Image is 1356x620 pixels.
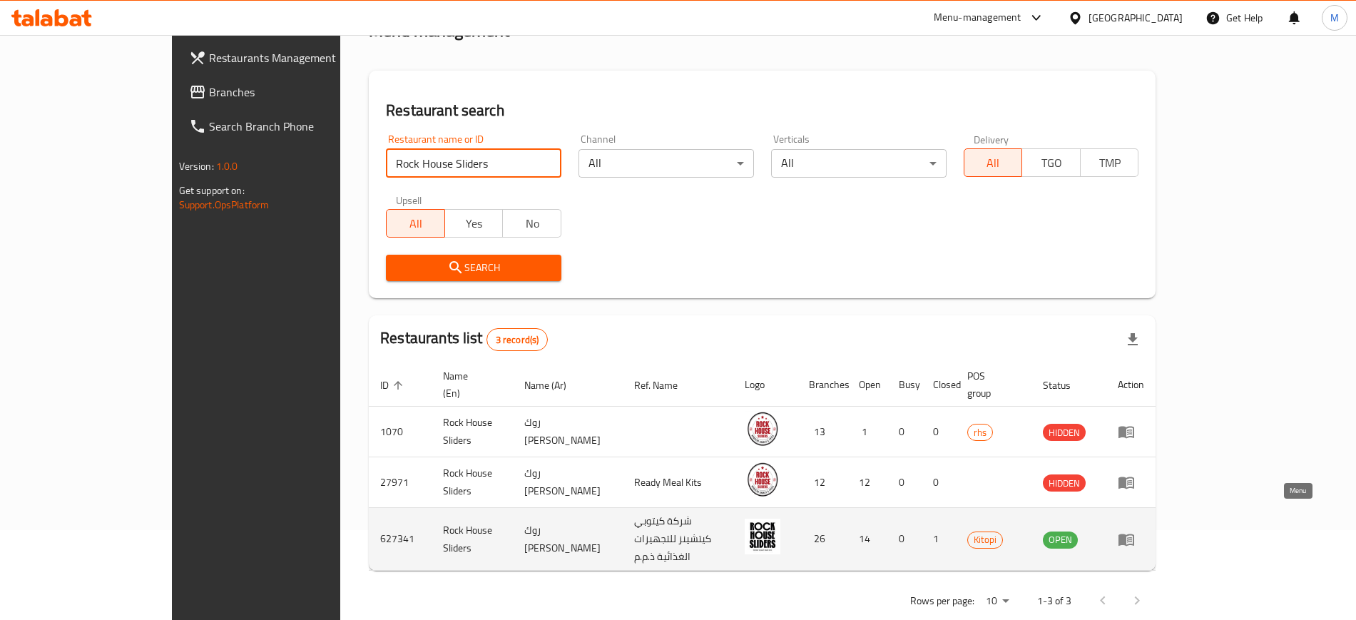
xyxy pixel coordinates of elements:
td: 26 [797,508,847,571]
td: 0 [887,457,922,508]
button: TGO [1021,148,1081,177]
h2: Restaurants list [380,327,548,351]
div: Menu-management [934,9,1021,26]
span: M [1330,10,1339,26]
div: Rows per page: [980,591,1014,612]
button: No [502,209,561,238]
a: Restaurants Management [178,41,398,75]
div: HIDDEN [1043,474,1086,492]
span: No [509,213,556,234]
img: Rock House Sliders [745,411,780,447]
td: Rock House Sliders [432,508,513,571]
span: rhs [968,425,992,441]
span: TMP [1086,153,1133,173]
td: روك [PERSON_NAME] [513,407,623,457]
td: 12 [847,457,887,508]
table: enhanced table [369,363,1156,571]
div: OPEN [1043,532,1078,549]
div: All [771,149,947,178]
span: Name (Ar) [524,377,585,394]
span: HIDDEN [1043,475,1086,492]
span: Yes [451,213,498,234]
label: Upsell [396,195,422,205]
a: Branches [178,75,398,109]
div: [GEOGRAPHIC_DATA] [1089,10,1183,26]
th: Open [847,363,887,407]
span: All [970,153,1017,173]
span: Name (En) [443,367,496,402]
th: Branches [797,363,847,407]
td: 1 [922,508,956,571]
span: 3 record(s) [487,333,548,347]
td: 0 [887,407,922,457]
td: 12 [797,457,847,508]
span: Kitopi [968,532,1002,548]
td: 0 [922,407,956,457]
th: Closed [922,363,956,407]
td: Rock House Sliders [432,407,513,457]
div: Menu [1118,474,1144,491]
span: Version: [179,157,214,176]
div: Menu [1118,423,1144,440]
th: Logo [733,363,797,407]
div: Export file [1116,322,1150,357]
p: 1-3 of 3 [1037,592,1071,610]
td: 14 [847,508,887,571]
span: HIDDEN [1043,425,1086,441]
p: Rows per page: [910,592,974,610]
td: 627341 [369,508,432,571]
button: Yes [444,209,504,238]
span: ID [380,377,407,394]
span: Search [397,259,550,277]
img: Rock House Sliders [745,519,780,554]
td: روك [PERSON_NAME] [513,457,623,508]
h2: Menu management [369,19,509,42]
h2: Restaurant search [386,100,1138,121]
button: Search [386,255,561,281]
td: Ready Meal Kits [623,457,733,508]
td: شركة كيتوبي كيتشينز للتجهيزات الغذائية ذ.م.م [623,508,733,571]
span: OPEN [1043,532,1078,548]
label: Delivery [974,134,1009,144]
td: روك [PERSON_NAME] [513,508,623,571]
td: 0 [922,457,956,508]
button: All [964,148,1023,177]
button: TMP [1080,148,1139,177]
span: Restaurants Management [209,49,387,66]
td: 0 [887,508,922,571]
span: Status [1043,377,1089,394]
span: Ref. Name [634,377,696,394]
td: 1 [847,407,887,457]
span: 1.0.0 [216,157,238,176]
span: Get support on: [179,181,245,200]
div: HIDDEN [1043,424,1086,441]
div: Total records count [486,328,549,351]
input: Search for restaurant name or ID.. [386,149,561,178]
span: All [392,213,439,234]
div: All [578,149,754,178]
a: Support.OpsPlatform [179,195,270,214]
span: TGO [1028,153,1075,173]
td: 27971 [369,457,432,508]
th: Busy [887,363,922,407]
td: 13 [797,407,847,457]
button: All [386,209,445,238]
span: Branches [209,83,387,101]
img: Rock House Sliders [745,462,780,497]
span: POS group [967,367,1014,402]
th: Action [1106,363,1156,407]
td: Rock House Sliders [432,457,513,508]
td: 1070 [369,407,432,457]
a: Search Branch Phone [178,109,398,143]
span: Search Branch Phone [209,118,387,135]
